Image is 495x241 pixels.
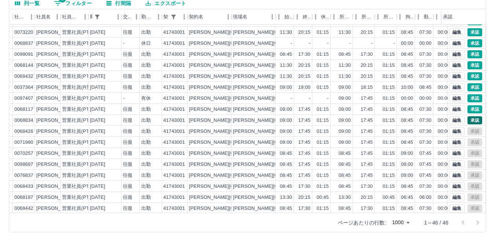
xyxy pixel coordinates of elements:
[449,94,465,102] button: 編集
[36,29,76,36] div: [PERSON_NAME]
[189,40,280,47] div: [PERSON_NAME][GEOGRAPHIC_DATA]
[121,9,140,25] div: 交通費
[189,117,280,124] div: [PERSON_NAME][GEOGRAPHIC_DATA]
[298,150,310,157] div: 17:45
[467,72,482,80] button: 承認
[467,50,482,58] button: 承認
[361,84,373,91] div: 18:15
[14,139,33,146] div: 0071980
[123,62,132,69] div: 往復
[467,116,482,124] button: 承認
[280,117,292,124] div: 09:00
[280,150,292,157] div: 08:45
[467,61,482,69] button: 承認
[14,150,33,157] div: 0070257
[189,106,280,113] div: [PERSON_NAME][GEOGRAPHIC_DATA]
[383,73,395,80] div: 01:15
[189,29,280,36] div: [PERSON_NAME][GEOGRAPHIC_DATA]
[449,149,465,157] button: 編集
[90,29,105,36] div: [DATE]
[317,29,329,36] div: 01:15
[232,9,276,25] div: 現場名
[449,138,465,146] button: 編集
[449,83,465,91] button: 編集
[339,117,351,124] div: 09:00
[383,29,395,36] div: 01:15
[321,9,329,25] div: 休憩
[62,9,80,25] div: 社員区分
[317,150,329,157] div: 01:15
[123,9,131,25] div: 交通費
[303,9,311,25] div: 終業
[383,128,395,135] div: 01:15
[163,150,185,157] div: 41743001
[92,12,102,22] button: フィルター表示
[90,73,105,80] div: [DATE]
[298,29,310,36] div: 20:15
[123,106,132,113] div: 往復
[233,73,324,80] div: [PERSON_NAME][GEOGRAPHIC_DATA]
[361,62,373,69] div: 20:15
[90,161,105,168] div: [DATE]
[189,95,280,102] div: [PERSON_NAME][GEOGRAPHIC_DATA]
[383,51,395,58] div: 01:15
[317,84,329,91] div: 01:15
[405,9,414,25] div: 拘束
[36,128,76,135] div: [PERSON_NAME]
[233,84,324,91] div: [PERSON_NAME][GEOGRAPHIC_DATA]
[189,150,280,157] div: [PERSON_NAME][GEOGRAPHIC_DATA]
[141,95,151,102] div: 有休
[339,84,351,91] div: 09:00
[449,204,465,212] button: 編集
[14,106,33,113] div: 0068117
[331,9,353,25] div: 所定開始
[401,128,413,135] div: 08:45
[123,95,124,102] div: -
[401,29,413,36] div: 08:45
[188,9,232,25] div: 契約名
[233,150,324,157] div: [PERSON_NAME][GEOGRAPHIC_DATA]
[179,11,190,22] button: メニュー
[361,150,373,157] div: 17:45
[419,84,432,91] div: 08:45
[361,29,373,36] div: 20:15
[361,106,373,113] div: 17:45
[467,83,482,91] button: 承認
[361,9,373,25] div: 所定終業
[317,62,329,69] div: 01:15
[298,73,310,80] div: 20:15
[327,95,329,102] div: -
[14,62,33,69] div: 0068144
[401,73,413,80] div: 08:45
[90,150,105,157] div: [DATE]
[353,9,375,25] div: 所定終業
[419,106,432,113] div: 07:30
[123,139,132,146] div: 往復
[223,11,234,22] button: メニュー
[339,62,351,69] div: 11:30
[309,40,310,47] div: -
[419,62,432,69] div: 07:30
[90,139,105,146] div: [DATE]
[163,29,185,36] div: 41743001
[62,29,101,36] div: 営業社員(PT契約)
[449,28,465,36] button: 編集
[123,29,132,36] div: 往復
[113,11,124,22] button: メニュー
[62,40,101,47] div: 営業社員(PT契約)
[163,128,185,135] div: 41743001
[317,117,329,124] div: 01:15
[163,62,185,69] div: 41743001
[467,105,482,113] button: 承認
[90,62,105,69] div: [DATE]
[371,40,373,47] div: -
[233,139,324,146] div: [PERSON_NAME][GEOGRAPHIC_DATA]
[62,51,101,58] div: 営業社員(PT契約)
[163,84,185,91] div: 41743001
[233,9,247,25] div: 現場名
[309,95,310,102] div: -
[163,106,185,113] div: 41743001
[438,62,450,69] div: 00:00
[36,106,76,113] div: [PERSON_NAME]
[383,150,395,157] div: 01:15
